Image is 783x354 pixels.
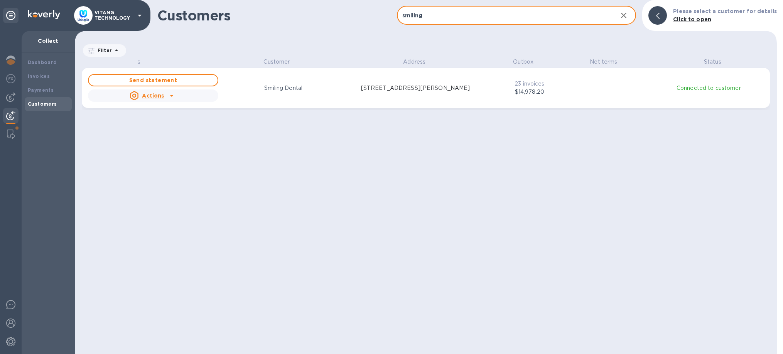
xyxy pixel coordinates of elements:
p: Customer [219,58,334,66]
b: Please select a customer for details [673,8,777,14]
img: Logo [28,10,60,19]
p: VITANG TECHNOLOGY [94,10,133,21]
p: Connected to customer [652,84,765,92]
p: Address [357,58,472,66]
b: Customers [28,101,57,107]
button: Send statement [88,74,218,86]
u: Actions [142,93,164,99]
b: Payments [28,87,54,93]
p: Filter [94,47,112,54]
img: Foreign exchange [6,74,15,83]
button: Send statementActionsSmiling Dental[STREET_ADDRESS][PERSON_NAME]23 invoices$14,978.20Connected to... [82,68,770,108]
p: Status [655,58,770,66]
span: Send statement [95,76,211,85]
b: Dashboard [28,59,57,65]
p: $14,978.20 [503,88,557,96]
h1: Customers [157,7,397,24]
p: 23 invoices [503,80,557,88]
p: Outbox [494,58,552,66]
div: Unpin categories [3,8,19,23]
p: [STREET_ADDRESS][PERSON_NAME] [361,84,470,92]
b: Invoices [28,73,50,79]
span: S [137,59,140,65]
p: Collect [28,37,69,45]
div: grid [82,58,777,354]
p: Net terms [575,58,633,66]
p: Smiling Dental [264,84,302,92]
b: Click to open [673,16,711,22]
